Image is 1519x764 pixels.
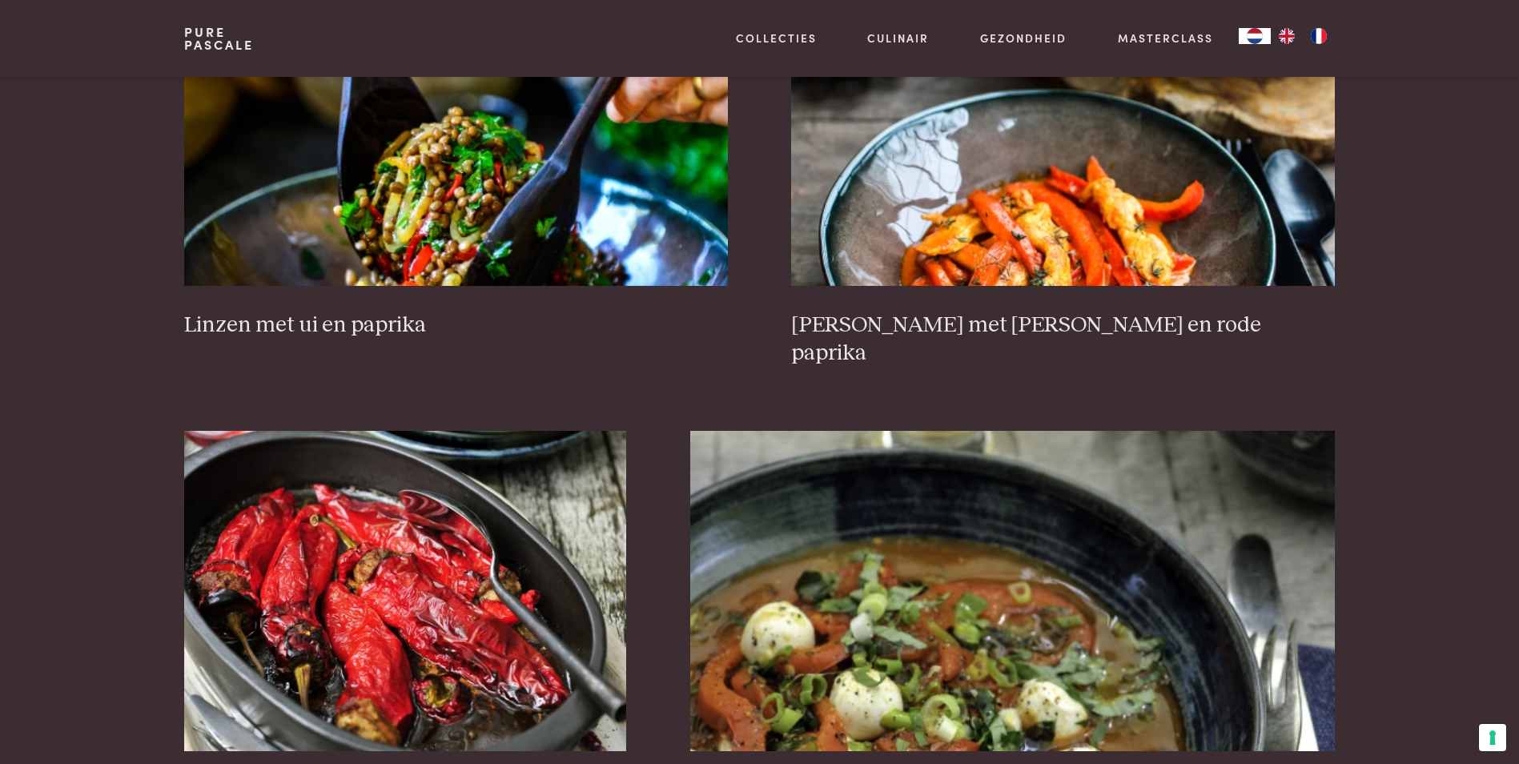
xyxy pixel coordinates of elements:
[184,312,727,340] h3: Linzen met ui en paprika
[1271,28,1303,44] a: EN
[1271,28,1335,44] ul: Language list
[1479,724,1506,751] button: Uw voorkeuren voor toestemming voor trackingtechnologieën
[791,312,1334,367] h3: [PERSON_NAME] met [PERSON_NAME] en rode paprika
[184,431,626,751] img: Lange zoete paprika's opgevuld met kippengehakt en kruiden
[1239,28,1271,44] a: NL
[690,431,1335,751] img: Soepje van tomaten, paprika en mozzarella
[736,30,817,46] a: Collecties
[980,30,1067,46] a: Gezondheid
[184,26,254,51] a: PurePascale
[1118,30,1213,46] a: Masterclass
[867,30,929,46] a: Culinair
[1239,28,1271,44] div: Language
[1303,28,1335,44] a: FR
[1239,28,1335,44] aside: Language selected: Nederlands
